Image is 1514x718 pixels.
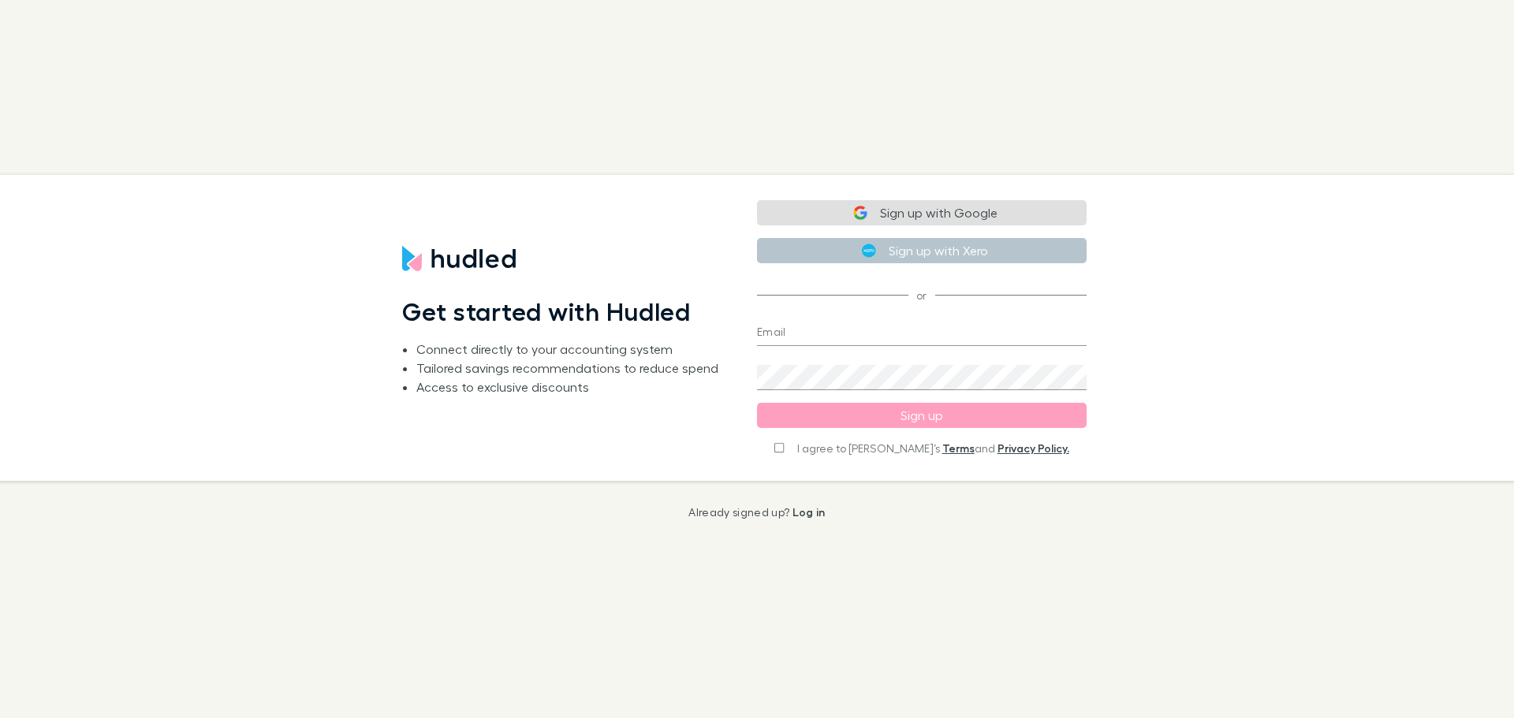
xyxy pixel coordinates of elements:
img: Google logo [853,206,867,220]
img: Xero's logo [862,244,876,258]
button: Sign up [757,403,1087,428]
a: Log in [792,505,826,519]
img: Hudled's Logo [402,246,516,271]
span: or [757,295,1087,296]
li: Connect directly to your accounting system [416,340,718,359]
button: Sign up with Google [757,200,1087,225]
span: I agree to [PERSON_NAME]’s and [797,441,1069,456]
li: Tailored savings recommendations to reduce spend [416,359,718,378]
p: Already signed up? [688,506,825,519]
li: Access to exclusive discounts [416,378,718,396]
h1: Get started with Hudled [402,296,691,326]
a: Terms [942,441,975,455]
button: Sign up with Xero [757,238,1087,263]
a: Privacy Policy. [998,441,1069,455]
